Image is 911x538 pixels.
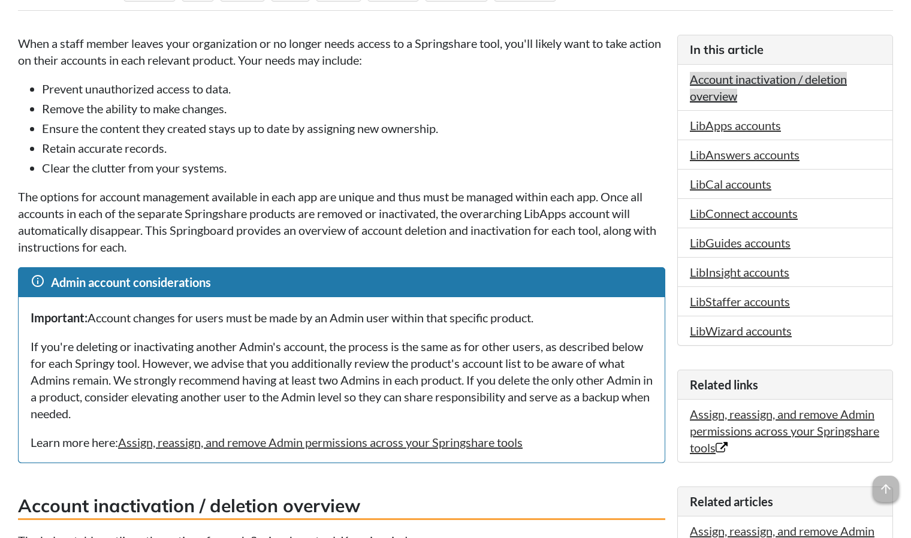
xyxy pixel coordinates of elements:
p: When a staff member leaves your organization or no longer needs access to a Springshare tool, you... [18,35,665,68]
span: Related articles [690,494,773,509]
strong: Important: [31,310,88,325]
p: The options for account management available in each app are unique and thus must be managed with... [18,188,665,255]
li: Ensure the content they created stays up to date by assigning new ownership. [42,120,665,137]
a: arrow_upward [873,477,899,491]
span: arrow_upward [873,476,899,502]
li: Remove the ability to make changes. [42,100,665,117]
a: Account inactivation / deletion overview [690,72,847,103]
a: Assign, reassign, and remove Admin permissions across your Springshare tools [690,407,879,455]
li: Clear the clutter from your systems. [42,159,665,176]
span: Admin account considerations [51,275,211,289]
a: LibGuides accounts [690,235,791,250]
span: Related links [690,377,758,392]
a: Assign, reassign, and remove Admin permissions across your Springshare tools [118,435,523,449]
h3: In this article [690,41,880,58]
li: Prevent unauthorized access to data. [42,80,665,97]
p: Account changes for users must be made by an Admin user within that specific product. [31,309,653,326]
span: info [31,274,45,288]
h3: Account inactivation / deletion overview [18,493,665,520]
a: LibApps accounts [690,118,781,132]
a: LibAnswers accounts [690,147,800,162]
p: If you're deleting or inactivating another Admin's account, the process is the same as for other ... [31,338,653,422]
p: Learn more here: [31,434,653,451]
a: LibCal accounts [690,177,771,191]
a: LibInsight accounts [690,265,789,279]
a: LibConnect accounts [690,206,798,220]
a: LibStaffer accounts [690,294,790,309]
a: LibWizard accounts [690,324,792,338]
li: Retain accurate records. [42,140,665,156]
